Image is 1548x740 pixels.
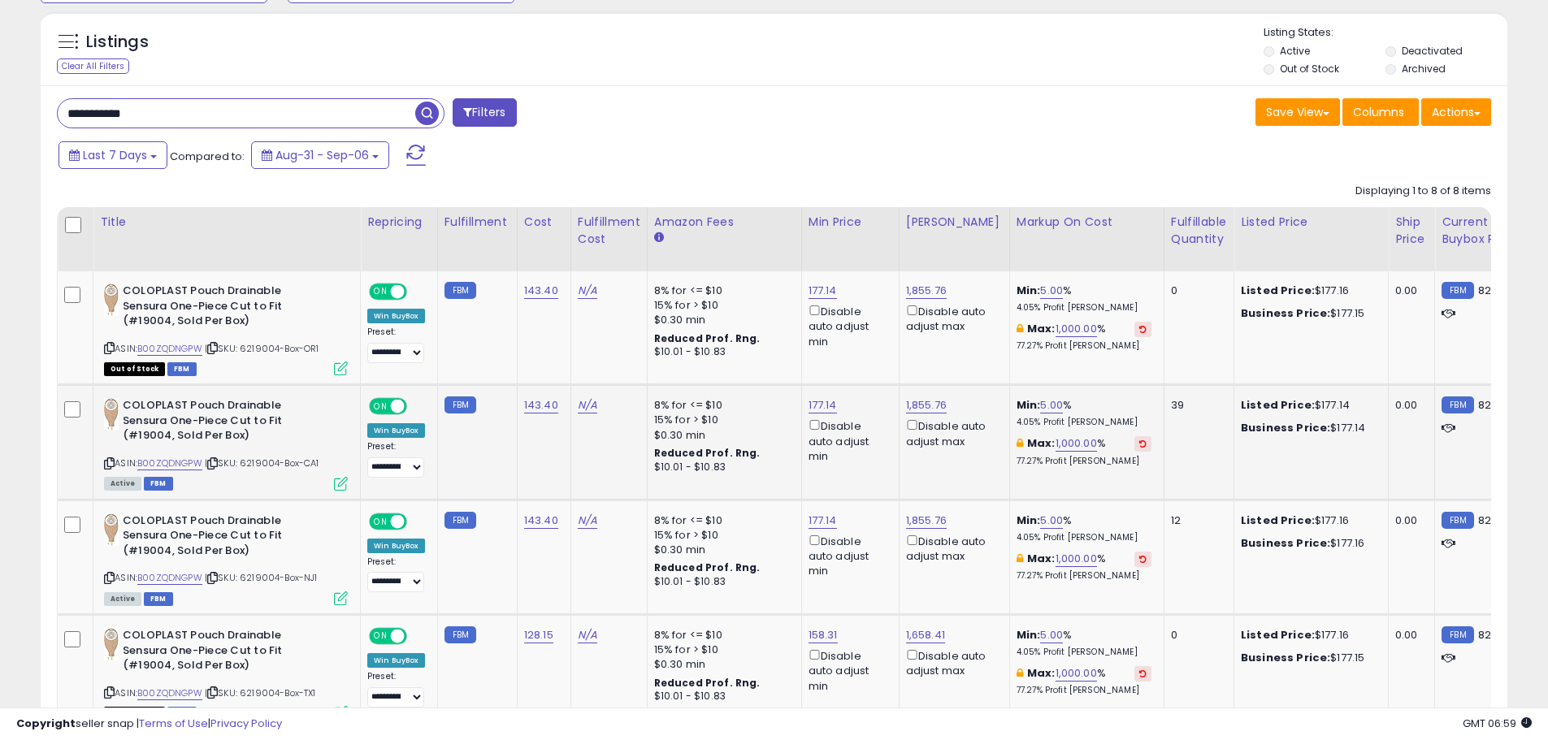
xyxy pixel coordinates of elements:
[16,716,282,732] div: seller snap | |
[654,690,789,703] div: $10.01 - $10.83
[654,575,789,589] div: $10.01 - $10.83
[104,513,348,604] div: ASIN:
[123,283,320,333] b: COLOPLAST Pouch Drainable Sensura One-Piece Cut to Fit (#19004, Sold Per Box)
[1040,513,1063,529] a: 5.00
[1017,513,1041,528] b: Min:
[205,571,318,584] span: | SKU: 6219004-Box-NJ1
[83,147,147,163] span: Last 7 Days
[1342,98,1419,126] button: Columns
[1355,184,1491,199] div: Displaying 1 to 8 of 8 items
[1017,532,1151,543] p: 4.05% Profit [PERSON_NAME]
[809,647,887,694] div: Disable auto adjust min
[139,716,208,731] a: Terms of Use
[1017,552,1151,582] div: %
[1017,685,1151,696] p: 77.27% Profit [PERSON_NAME]
[1027,321,1056,336] b: Max:
[367,539,425,553] div: Win BuyBox
[1478,513,1507,528] span: 82.33
[57,58,129,74] div: Clear All Filters
[137,686,202,700] a: B00ZQDNGPW
[1056,551,1097,567] a: 1,000.00
[1056,665,1097,682] a: 1,000.00
[809,627,838,643] a: 158.31
[906,214,1003,231] div: [PERSON_NAME]
[167,362,197,376] span: FBM
[1241,421,1376,435] div: $177.14
[906,647,997,678] div: Disable auto adjust max
[104,592,141,606] span: All listings currently available for purchase on Amazon
[205,342,319,355] span: | SKU: 6219004-Box-OR1
[654,643,789,657] div: 15% for > $10
[367,671,425,708] div: Preset:
[405,514,431,528] span: OFF
[1040,283,1063,299] a: 5.00
[524,513,558,529] a: 143.40
[654,214,795,231] div: Amazon Fees
[1255,98,1340,126] button: Save View
[104,283,119,316] img: 3106VHedsyL._SL40_.jpg
[444,626,476,643] small: FBM
[524,397,558,413] a: 143.40
[809,417,887,464] div: Disable auto adjust min
[654,657,789,672] div: $0.30 min
[654,283,789,298] div: 8% for <= $10
[654,345,789,359] div: $10.01 - $10.83
[59,141,167,169] button: Last 7 Days
[1017,283,1151,314] div: %
[1017,456,1151,467] p: 77.27% Profit [PERSON_NAME]
[654,413,789,427] div: 15% for > $10
[1353,104,1404,120] span: Columns
[1017,283,1041,298] b: Min:
[371,514,391,528] span: ON
[1442,282,1473,299] small: FBM
[367,441,425,478] div: Preset:
[578,283,597,299] a: N/A
[1017,627,1041,643] b: Min:
[1241,535,1330,551] b: Business Price:
[405,285,431,299] span: OFF
[654,313,789,327] div: $0.30 min
[578,627,597,643] a: N/A
[1241,651,1376,665] div: $177.15
[1478,397,1507,413] span: 82.33
[809,532,887,579] div: Disable auto adjust min
[1280,44,1310,58] label: Active
[578,214,640,248] div: Fulfillment Cost
[367,327,425,363] div: Preset:
[104,398,348,488] div: ASIN:
[906,397,947,413] a: 1,855.76
[123,513,320,563] b: COLOPLAST Pouch Drainable Sensura One-Piece Cut to Fit (#19004, Sold Per Box)
[1056,321,1097,337] a: 1,000.00
[578,513,597,529] a: N/A
[654,560,761,574] b: Reduced Prof. Rng.
[1241,627,1315,643] b: Listed Price:
[205,686,316,699] span: | SKU: 6219004-Box-TX1
[1171,283,1221,298] div: 0
[1017,322,1151,352] div: %
[1017,628,1151,658] div: %
[1442,626,1473,643] small: FBM
[654,298,789,313] div: 15% for > $10
[367,309,425,323] div: Win BuyBox
[1027,551,1056,566] b: Max:
[371,400,391,413] span: ON
[444,512,476,529] small: FBM
[371,630,391,643] span: ON
[1421,98,1491,126] button: Actions
[1442,396,1473,413] small: FBM
[1009,207,1164,271] th: The percentage added to the cost of goods (COGS) that forms the calculator for Min & Max prices.
[809,214,892,231] div: Min Price
[524,283,558,299] a: 143.40
[104,513,119,546] img: 3106VHedsyL._SL40_.jpg
[1171,398,1221,413] div: 39
[1171,513,1221,528] div: 12
[104,283,348,374] div: ASIN:
[1395,283,1422,298] div: 0.00
[524,214,564,231] div: Cost
[654,231,664,245] small: Amazon Fees.
[1027,665,1056,681] b: Max:
[1241,650,1330,665] b: Business Price:
[444,214,510,231] div: Fulfillment
[1478,283,1507,298] span: 82.33
[1280,62,1339,76] label: Out of Stock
